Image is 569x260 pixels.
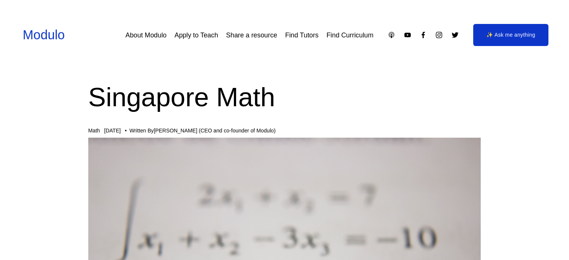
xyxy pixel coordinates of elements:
a: Share a resource [226,28,277,42]
a: Modulo [23,28,65,42]
a: [PERSON_NAME] (CEO and co-founder of Modulo) [154,128,276,134]
a: Twitter [451,31,459,39]
a: ✨ Ask me anything [473,24,548,46]
span: [DATE] [104,128,121,134]
div: Written By [129,128,276,134]
a: Find Tutors [285,28,318,42]
h1: Singapore Math [88,79,481,116]
a: Apple Podcasts [388,31,395,39]
a: Instagram [435,31,443,39]
a: Apply to Teach [175,28,218,42]
a: Facebook [419,31,427,39]
a: YouTube [404,31,412,39]
a: Math [88,128,100,134]
a: Find Curriculum [327,28,374,42]
a: About Modulo [125,28,166,42]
